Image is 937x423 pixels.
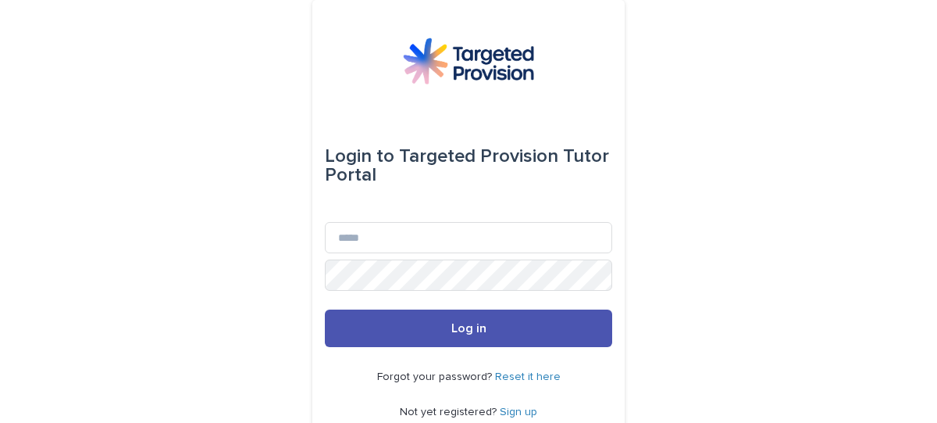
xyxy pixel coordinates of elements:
[325,134,612,197] div: Targeted Provision Tutor Portal
[377,371,495,382] span: Forgot your password?
[500,407,537,418] a: Sign up
[403,38,534,84] img: M5nRWzHhSzIhMunXDL62
[495,371,561,382] a: Reset it here
[451,322,486,335] span: Log in
[325,310,612,347] button: Log in
[325,147,394,166] span: Login to
[400,407,500,418] span: Not yet registered?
